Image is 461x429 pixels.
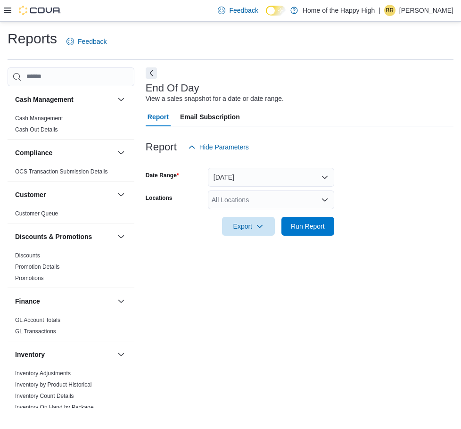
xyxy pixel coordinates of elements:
[15,370,71,377] a: Inventory Adjustments
[222,217,275,236] button: Export
[15,317,60,323] a: GL Account Totals
[15,264,60,270] a: Promotion Details
[180,107,240,126] span: Email Subscription
[15,95,74,104] h3: Cash Management
[8,166,134,181] div: Compliance
[386,5,394,16] span: BR
[146,141,177,153] h3: Report
[115,94,127,105] button: Cash Management
[148,107,169,126] span: Report
[15,393,74,399] a: Inventory Count Details
[15,350,114,359] button: Inventory
[266,6,286,16] input: Dark Mode
[15,190,114,199] button: Customer
[115,349,127,360] button: Inventory
[208,168,334,187] button: [DATE]
[8,29,57,48] h1: Reports
[15,190,46,199] h3: Customer
[15,148,52,157] h3: Compliance
[78,37,107,46] span: Feedback
[15,350,45,359] h3: Inventory
[115,189,127,200] button: Customer
[15,404,94,411] a: Inventory On Hand by Package
[15,297,40,306] h3: Finance
[115,296,127,307] button: Finance
[303,5,375,16] p: Home of the Happy High
[146,67,157,79] button: Next
[146,194,173,202] label: Locations
[229,6,258,15] span: Feedback
[184,138,253,157] button: Hide Parameters
[379,5,380,16] p: |
[15,274,44,282] span: Promotions
[15,381,92,388] a: Inventory by Product Historical
[115,231,127,242] button: Discounts & Promotions
[63,32,110,51] a: Feedback
[8,113,134,139] div: Cash Management
[321,196,329,204] button: Open list of options
[399,5,453,16] p: [PERSON_NAME]
[15,263,60,271] span: Promotion Details
[8,250,134,288] div: Discounts & Promotions
[15,275,44,281] a: Promotions
[146,94,284,104] div: View a sales snapshot for a date or date range.
[199,142,249,152] span: Hide Parameters
[15,168,108,175] a: OCS Transaction Submission Details
[15,252,40,259] a: Discounts
[146,82,199,94] h3: End Of Day
[15,328,56,335] a: GL Transactions
[214,1,262,20] a: Feedback
[291,222,325,231] span: Run Report
[15,95,114,104] button: Cash Management
[15,392,74,400] span: Inventory Count Details
[8,314,134,341] div: Finance
[384,5,395,16] div: Breanne Rothney
[15,126,58,133] a: Cash Out Details
[15,210,58,217] a: Customer Queue
[15,232,92,241] h3: Discounts & Promotions
[15,115,63,122] a: Cash Management
[19,6,61,15] img: Cova
[281,217,334,236] button: Run Report
[8,208,134,223] div: Customer
[15,316,60,324] span: GL Account Totals
[146,172,179,179] label: Date Range
[15,232,114,241] button: Discounts & Promotions
[15,297,114,306] button: Finance
[115,147,127,158] button: Compliance
[15,148,114,157] button: Compliance
[228,217,269,236] span: Export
